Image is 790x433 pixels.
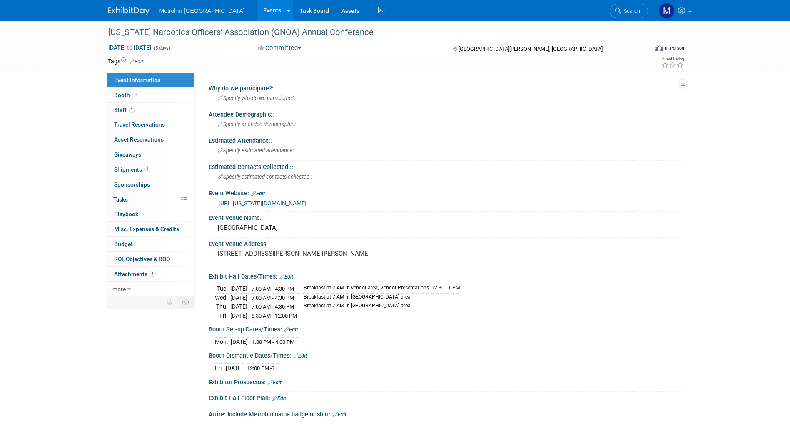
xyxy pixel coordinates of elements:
span: ? [272,365,274,371]
div: Exhibit Hall Floor Plan: [209,392,683,403]
td: Tue. [215,284,230,294]
a: Sponsorships [107,177,194,192]
span: 7:00 AM - 4:30 PM [252,295,294,301]
span: Staff [114,107,135,113]
div: Estimated Attendance:: [209,134,683,145]
span: 1 [150,271,156,277]
span: Misc. Expenses & Credits [114,226,179,232]
div: Exhibit Hall Dates/Times: [209,270,683,281]
td: Thu. [215,302,230,311]
img: ExhibitDay [108,7,150,15]
td: [DATE] [230,311,247,320]
a: Travel Reservations [107,117,194,132]
div: Estimated Contacts Collected :: [209,161,683,171]
span: Attachments [114,271,156,277]
div: Attendee Demographic:: [209,108,683,119]
span: 12:00 PM - [247,365,274,371]
a: Edit [130,59,143,65]
img: Format-Inperson.png [655,45,663,51]
span: Budget [114,241,133,247]
td: Fri. [215,311,230,320]
div: Attire: Include Metrohm name badge or shirt: [209,408,683,419]
span: Playbook [114,211,138,217]
span: [DATE] [DATE] [108,44,152,51]
span: Specify attendee demographic: [218,121,296,127]
span: Tasks [113,196,128,203]
span: Specify estimated contacts collected : [218,174,312,180]
td: Breakfast at 7 AM in [GEOGRAPHIC_DATA] area [299,293,460,302]
span: 7:00 AM - 4:30 PM [252,304,294,310]
a: Edit [279,274,293,280]
td: [DATE] [230,284,247,294]
td: Wed. [215,293,230,302]
td: Mon. [215,337,231,346]
a: Booth [107,88,194,102]
div: Event Venue Address: [209,238,683,248]
span: 8:30 AM - 12:00 PM [252,313,297,319]
pre: [STREET_ADDRESS][PERSON_NAME][PERSON_NAME] [218,250,397,257]
span: (5 days) [153,45,170,51]
button: Committed [255,44,304,52]
a: Budget [107,237,194,251]
a: Search [610,4,648,18]
td: Breakfast at 7 AM in [GEOGRAPHIC_DATA] area [299,302,460,311]
a: Edit [268,380,282,386]
div: Exhibitor Prospectus: [209,376,683,387]
a: ROI, Objectives & ROO [107,252,194,266]
span: Giveaways [114,151,141,158]
a: Edit [333,412,346,418]
div: Event Format [599,43,685,56]
span: [GEOGRAPHIC_DATA][PERSON_NAME], [GEOGRAPHIC_DATA] [459,46,603,52]
span: Asset Reservations [114,136,164,143]
a: Tasks [107,192,194,207]
a: Edit [272,396,286,401]
span: Shipments [114,166,150,173]
div: Event Venue Name: [209,212,683,222]
img: Michelle Simoes [659,3,675,19]
span: Event Information [114,77,161,83]
a: Edit [284,327,298,333]
div: Booth Dismantle Dates/Times: [209,349,683,360]
a: more [107,282,194,296]
a: Attachments1 [107,267,194,281]
a: Edit [251,191,265,197]
span: 1 [144,166,150,172]
span: Search [621,8,640,14]
div: Why do we participate?: [209,82,683,92]
td: [DATE] [231,337,248,346]
span: Metrohm [GEOGRAPHIC_DATA] [159,7,245,14]
div: Event Rating [661,57,684,61]
td: [DATE] [230,302,247,311]
span: Specify estimated attendance: [218,147,294,154]
a: Edit [293,353,307,359]
span: Sponsorships [114,181,150,188]
td: [DATE] [230,293,247,302]
div: [US_STATE] Narcotics Officers’ Association (GNOA) Annual Conference [105,25,635,40]
a: [URL][US_STATE][DOMAIN_NAME] [219,200,307,207]
span: Booth [114,92,140,98]
td: Personalize Event Tab Strip [163,296,177,307]
a: Event Information [107,73,194,87]
span: ROI, Objectives & ROO [114,256,170,262]
div: In-Person [665,45,684,51]
div: Booth Set-up Dates/Times: [209,323,683,334]
div: [GEOGRAPHIC_DATA] [215,221,676,234]
span: to [126,44,134,51]
i: Booth reservation complete [134,92,138,97]
td: Tags [108,57,143,65]
td: [DATE] [226,363,243,372]
span: 1:00 PM - 4:00 PM [252,339,294,345]
a: Playbook [107,207,194,221]
a: Asset Reservations [107,132,194,147]
td: Toggle Event Tabs [177,296,194,307]
span: more [112,286,126,292]
span: Travel Reservations [114,121,165,128]
a: Shipments1 [107,162,194,177]
td: Breakfast at 7 AM in vendor area; Vendor Presentations: 12:30 - 1 PM [299,284,460,294]
div: Event Website: [209,187,683,198]
span: 1 [129,107,135,113]
a: Staff1 [107,103,194,117]
a: Misc. Expenses & Credits [107,222,194,236]
span: 7:00 AM - 4:30 PM [252,286,294,292]
span: Specify why do we participate? [218,95,294,101]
